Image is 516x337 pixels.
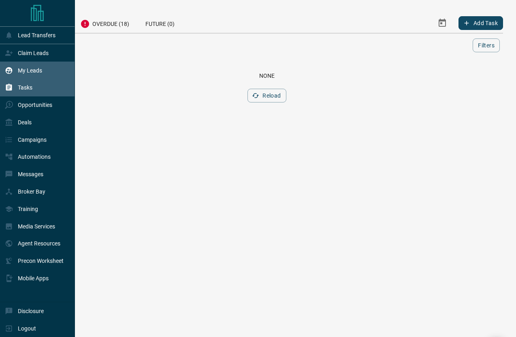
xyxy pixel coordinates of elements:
[41,73,493,79] div: None
[458,16,503,30] button: Add Task
[137,13,183,33] div: Future (0)
[72,13,137,33] div: Overdue (18)
[247,89,286,102] button: Reload
[473,38,500,52] button: Filters
[433,13,452,33] button: Select Date Range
